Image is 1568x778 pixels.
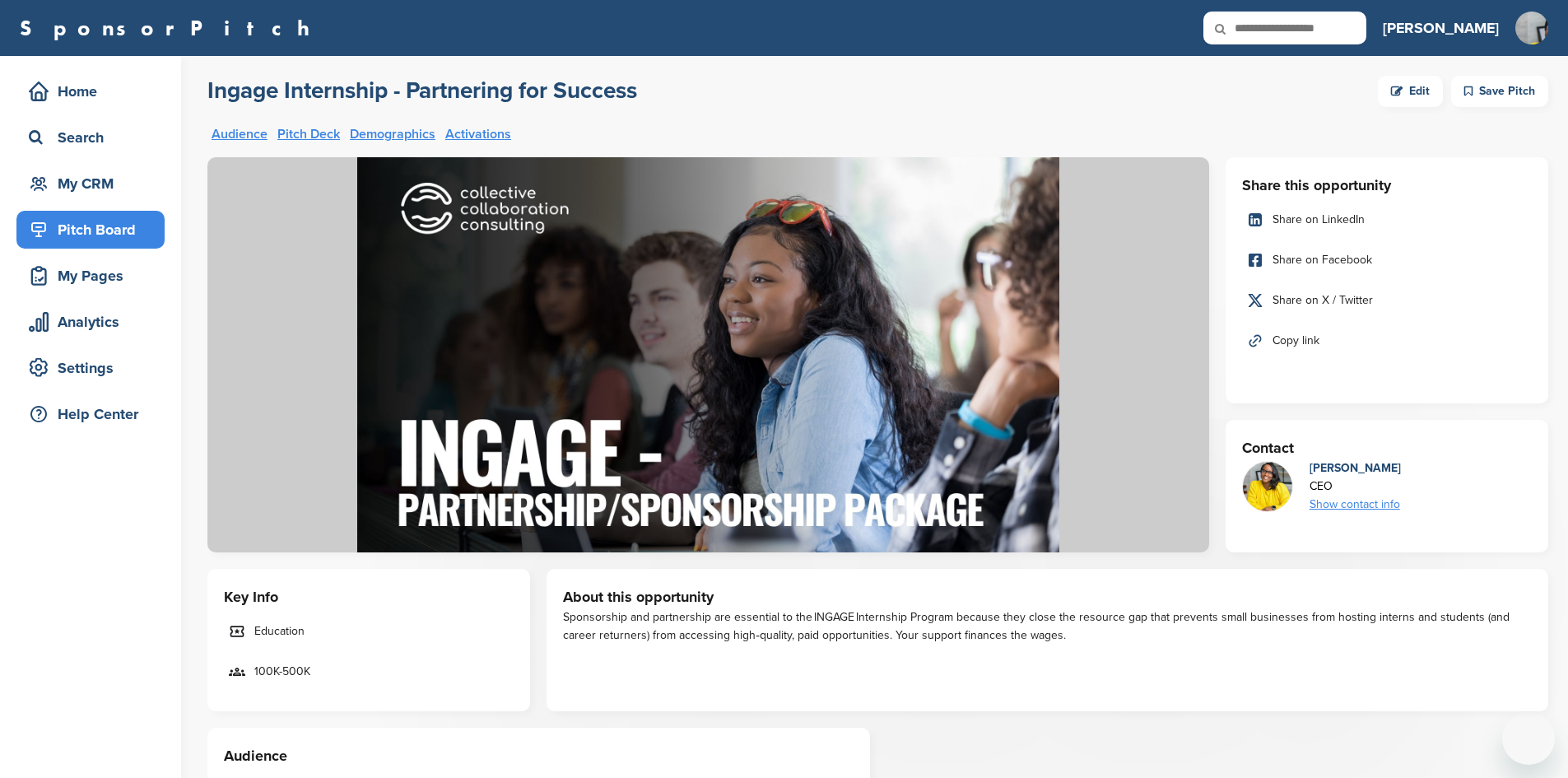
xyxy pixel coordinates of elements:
span: Copy link [1273,332,1319,350]
a: Search [16,119,165,156]
span: 100K-500K [254,663,310,681]
iframe: Button to launch messaging window [1502,712,1555,765]
div: Settings [25,353,165,383]
h3: Audience [224,744,854,767]
a: Share on LinkedIn [1242,203,1532,237]
h3: Contact [1242,436,1532,459]
a: Demographics [350,128,435,141]
h3: Share this opportunity [1242,174,1532,197]
a: Activations [445,128,511,141]
a: My Pages [16,257,165,295]
span: Share on X / Twitter [1273,291,1373,310]
div: [PERSON_NAME] [1310,459,1401,478]
h2: Ingage Internship - Partnering for Success [207,76,637,105]
a: Home [16,72,165,110]
div: Home [25,77,165,106]
div: Help Center [25,399,165,429]
div: Analytics [25,307,165,337]
a: Share on X / Twitter [1242,283,1532,318]
div: Sponsorship and partnership are essential to the INGAGE Internship Program because they close the... [563,608,1532,645]
div: CEO [1310,478,1401,496]
a: Copy link [1242,324,1532,358]
span: Share on LinkedIn [1273,211,1365,229]
a: Help Center [16,395,165,433]
a: My CRM [16,165,165,203]
div: Save Pitch [1451,76,1548,107]
a: Audience [212,128,268,141]
div: My Pages [25,261,165,291]
a: SponsorPitch [20,17,320,39]
a: [PERSON_NAME] [1383,10,1499,46]
a: Pitch Deck [277,128,340,141]
a: Settings [16,349,165,387]
h3: About this opportunity [563,585,1532,608]
a: Analytics [16,303,165,341]
div: My CRM [25,169,165,198]
div: Search [25,123,165,152]
a: Pitch Board [16,211,165,249]
img: Untitled design (1) [1243,462,1292,511]
span: Share on Facebook [1273,251,1372,269]
div: Show contact info [1310,496,1401,514]
a: Ingage Internship - Partnering for Success [207,76,637,107]
a: Share on Facebook [1242,243,1532,277]
img: Sponsorpitch & [207,157,1209,552]
h3: Key Info [224,585,514,608]
div: Pitch Board [25,215,165,245]
a: Edit [1378,76,1443,107]
span: Education [254,622,305,641]
h3: [PERSON_NAME] [1383,16,1499,40]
